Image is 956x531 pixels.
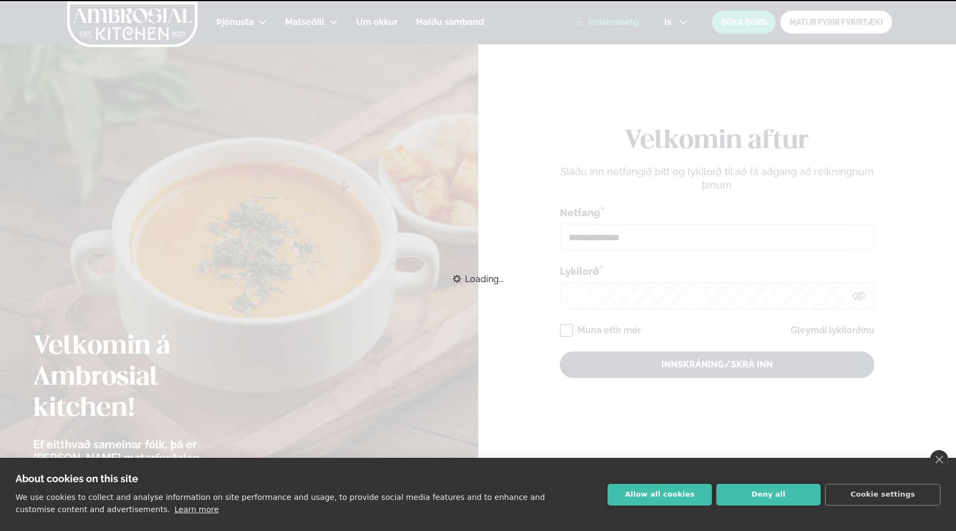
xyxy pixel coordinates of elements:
[465,267,504,291] span: Loading...
[16,493,545,514] p: We use cookies to collect and analyse information on site performance and usage, to provide socia...
[16,473,138,484] strong: About cookies on this site
[825,484,940,506] button: Cookie settings
[716,484,821,506] button: Deny all
[608,484,712,506] button: Allow all cookies
[174,505,219,514] a: Learn more
[930,450,948,469] a: close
